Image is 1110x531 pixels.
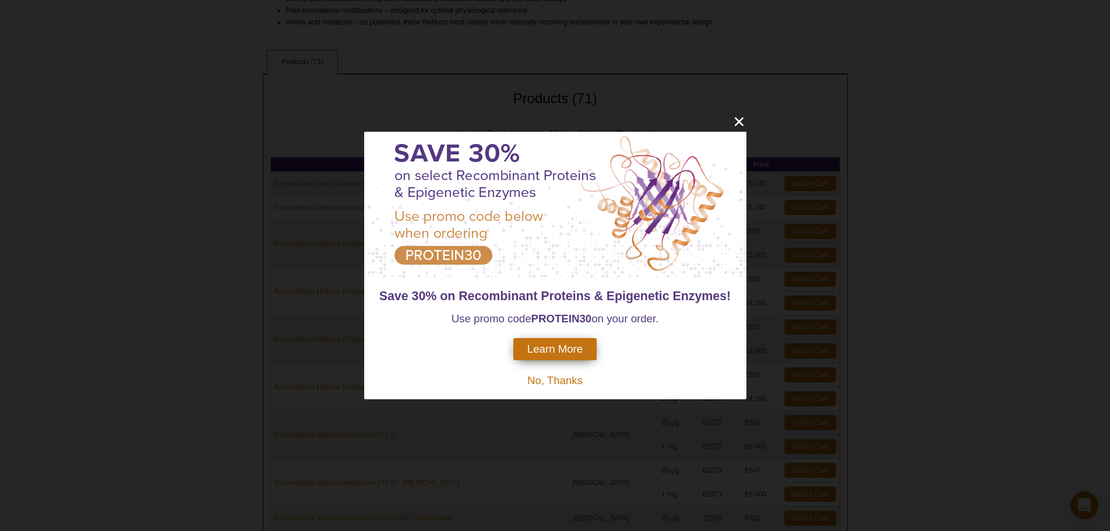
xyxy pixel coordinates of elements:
span: Learn More [527,343,583,356]
strong: PROTEIN30 [531,312,592,325]
span: Use promo code on your order. [452,312,659,325]
button: close [732,114,746,129]
span: Save 30% on Recombinant Proteins & Epigenetic Enzymes! [379,289,731,303]
span: No, Thanks [527,374,583,386]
